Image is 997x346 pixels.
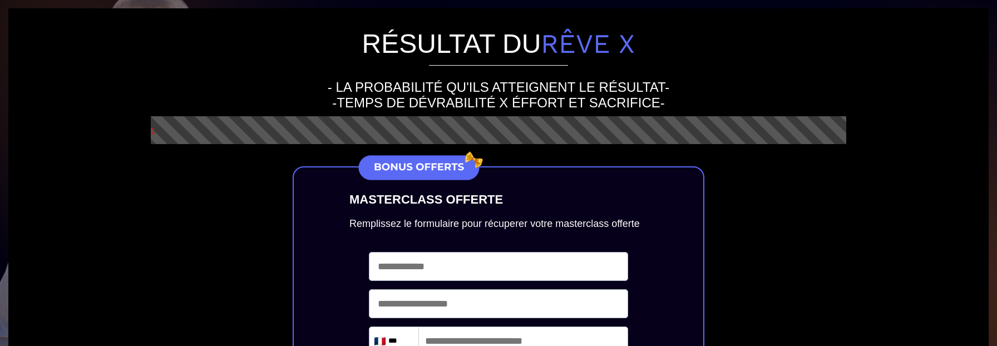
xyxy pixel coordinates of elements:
[349,215,648,233] text: Remplissez le formulaire pour récuperer votre masterclass offerte
[349,190,648,210] text: MASTERCLASS OFFERTE
[151,74,846,116] h2: - LA PROBABILITÉ QU'ILS ATTEIGNENT LE RÉSULTAT- -TEMPS DE DÉVRABILITÉ X ÉFFORT ET SACRIFICE-
[374,337,386,345] img: fr
[151,22,846,65] h1: Résultat du
[151,126,155,135] text: 1
[541,28,635,60] span: rêve X
[349,148,488,187] img: 63b5f0a7b40b8c575713f71412baadad_BONUS_OFFERTS.png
